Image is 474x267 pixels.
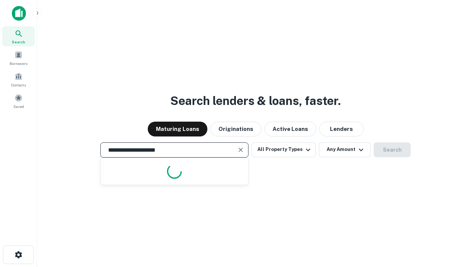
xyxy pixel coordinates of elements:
[2,91,35,111] a: Saved
[10,60,27,66] span: Borrowers
[437,208,474,243] iframe: Chat Widget
[12,39,25,45] span: Search
[251,142,316,157] button: All Property Types
[12,6,26,21] img: capitalize-icon.png
[319,142,371,157] button: Any Amount
[264,122,316,136] button: Active Loans
[2,69,35,89] a: Contacts
[210,122,261,136] button: Originations
[170,92,341,110] h3: Search lenders & loans, faster.
[148,122,207,136] button: Maturing Loans
[319,122,364,136] button: Lenders
[13,103,24,109] span: Saved
[2,26,35,46] a: Search
[2,48,35,68] a: Borrowers
[236,145,246,155] button: Clear
[11,82,26,88] span: Contacts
